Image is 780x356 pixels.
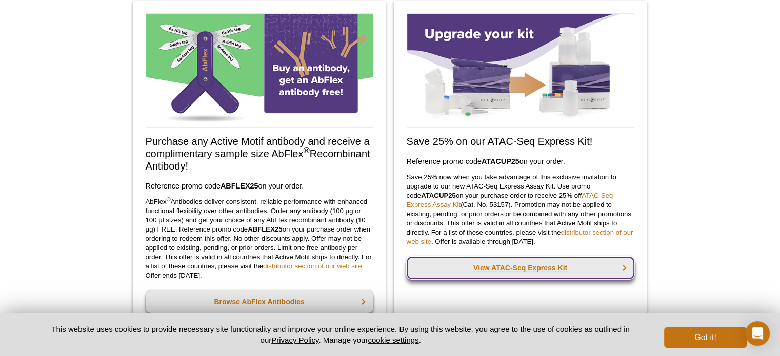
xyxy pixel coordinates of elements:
h3: Reference promo code on your order. [407,155,634,167]
h3: Reference promo code on your order. [146,180,373,192]
p: Save 25% now when you take advantage of this exclusive invitation to upgrade to our new ATAC-Seq ... [407,173,634,246]
a: Privacy Policy [271,336,318,344]
a: Browse AbFlex Antibodies [146,290,373,313]
button: cookie settings [368,336,418,344]
strong: ATACUP25 [421,192,456,199]
img: Save on ATAC-Seq Express Assay Kit [407,13,634,128]
sup: ® [167,196,171,202]
div: Open Intercom Messenger [745,321,770,346]
strong: ABFLEX25 [248,225,282,233]
h2: Purchase any Active Motif antibody and receive a complimentary sample size AbFlex Recombinant Ant... [146,135,373,172]
h2: Save 25% on our ATAC-Seq Express Kit! [407,135,634,148]
button: Got it! [664,327,746,348]
a: View ATAC-Seq Express Kit [407,257,634,279]
p: This website uses cookies to provide necessary site functionality and improve your online experie... [34,324,648,345]
p: AbFlex Antibodies deliver consistent, reliable performance with enhanced functional flexibility o... [146,197,373,280]
strong: ABFLEX25 [221,182,258,190]
sup: ® [303,146,309,156]
a: distributor section of our web site [263,262,362,270]
strong: ATACUP25 [482,157,519,165]
img: Free Sample Size AbFlex Antibody [146,13,373,128]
